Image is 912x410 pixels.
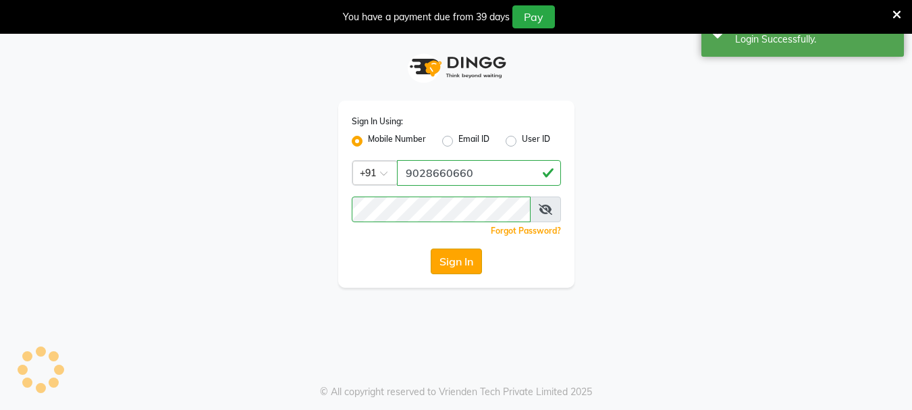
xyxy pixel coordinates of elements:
[491,226,561,236] a: Forgot Password?
[343,10,510,24] div: You have a payment due from 39 days
[352,116,403,128] label: Sign In Using:
[431,249,482,274] button: Sign In
[735,32,894,47] div: Login Successfully.
[522,133,550,149] label: User ID
[352,197,531,222] input: Username
[368,133,426,149] label: Mobile Number
[402,47,510,87] img: logo1.svg
[397,160,561,186] input: Username
[458,133,489,149] label: Email ID
[512,5,555,28] button: Pay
